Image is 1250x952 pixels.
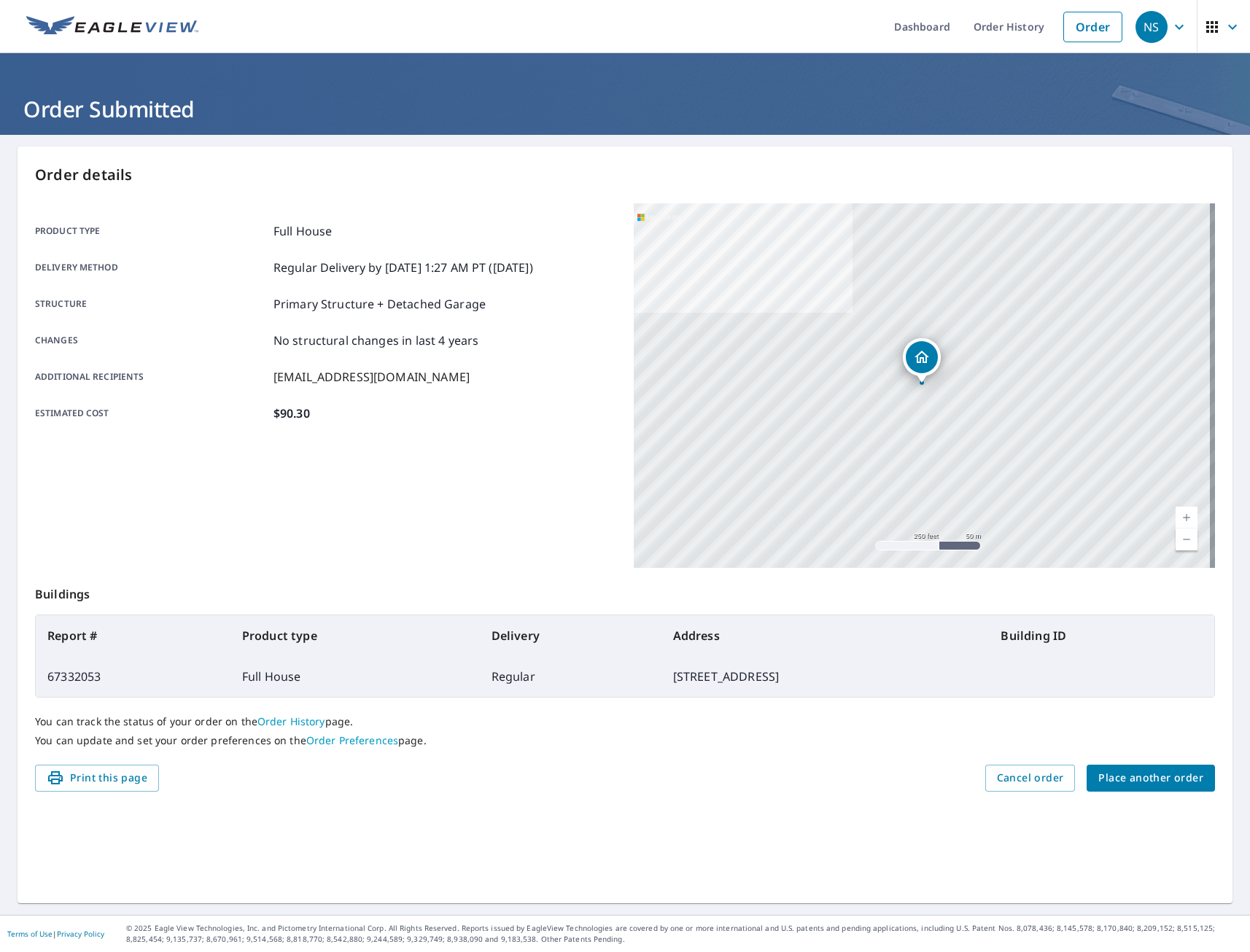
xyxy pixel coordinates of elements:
[126,923,1243,945] p: © 2025 Eagle View Technologies, Inc. and Pictometry International Corp. All Rights Reserved. Repo...
[26,16,198,38] img: EV Logo
[230,615,480,656] th: Product type
[47,769,147,787] span: Print this page
[1136,11,1168,43] div: NS
[7,929,53,939] a: Terms of Use
[273,259,533,276] p: Regular Delivery by [DATE] 1:27 AM PT ([DATE])
[35,368,268,386] p: Additional recipients
[35,259,268,276] p: Delivery method
[989,615,1214,656] th: Building ID
[35,765,159,792] button: Print this page
[35,164,1215,186] p: Order details
[480,615,661,656] th: Delivery
[306,733,398,747] a: Order Preferences
[661,615,990,656] th: Address
[35,332,268,349] p: Changes
[997,769,1064,787] span: Cancel order
[985,765,1076,792] button: Cancel order
[35,568,1215,614] p: Buildings
[35,734,1215,747] p: You can update and set your order preferences on the page.
[1087,765,1215,792] button: Place another order
[35,715,1215,728] p: You can track the status of your order on the page.
[273,405,310,422] p: $90.30
[257,714,325,728] a: Order History
[1176,507,1197,528] a: Current Level 17, Zoom In
[35,295,268,313] p: Structure
[36,656,230,697] td: 67332053
[273,368,470,386] p: [EMAIL_ADDRESS][DOMAIN_NAME]
[36,615,230,656] th: Report #
[480,656,661,697] td: Regular
[661,656,990,697] td: [STREET_ADDRESS]
[273,222,333,240] p: Full House
[230,656,480,697] td: Full House
[273,295,486,313] p: Primary Structure + Detached Garage
[35,405,268,422] p: Estimated cost
[903,338,941,383] div: Dropped pin, building 1, Residential property, 3700 Bel Aire Rd Des Moines, IA 50310
[1176,528,1197,550] a: Current Level 17, Zoom Out
[1098,769,1203,787] span: Place another order
[35,222,268,240] p: Product type
[1063,12,1122,42] a: Order
[7,929,104,938] p: |
[57,929,104,939] a: Privacy Policy
[18,94,1232,124] h1: Order Submitted
[273,332,479,349] p: No structural changes in last 4 years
